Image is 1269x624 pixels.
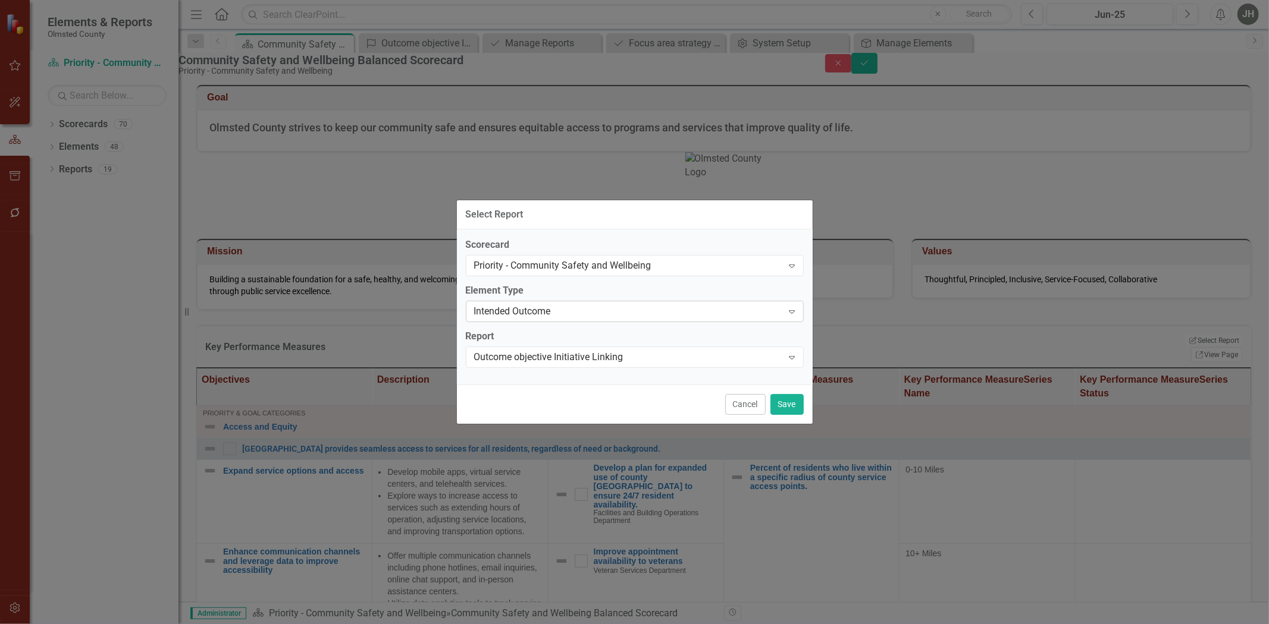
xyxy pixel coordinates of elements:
[474,350,783,364] div: Outcome objective Initiative Linking
[725,394,766,415] button: Cancel
[466,209,524,220] div: Select Report
[474,304,783,318] div: Intended Outcome
[474,259,783,273] div: Priority - Community Safety and Wellbeing
[770,394,804,415] button: Save
[466,284,804,298] label: Element Type
[466,238,804,252] label: Scorecard
[466,330,804,343] label: Report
